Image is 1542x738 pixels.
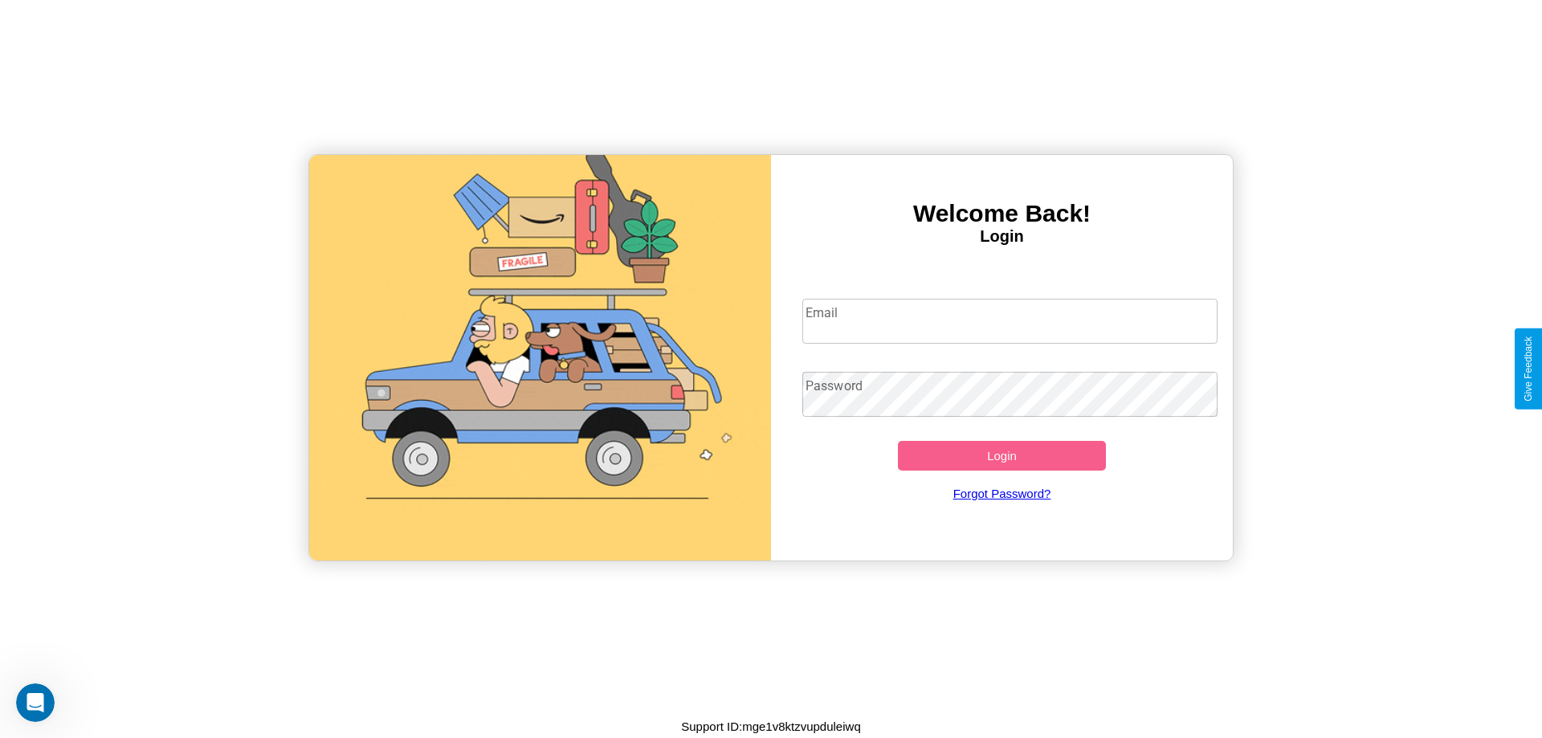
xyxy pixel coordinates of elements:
div: Give Feedback [1523,336,1534,402]
iframe: Intercom live chat [16,683,55,722]
button: Login [898,441,1106,471]
h4: Login [771,227,1233,246]
h3: Welcome Back! [771,200,1233,227]
p: Support ID: mge1v8ktzvupduleiwq [681,716,860,737]
img: gif [309,155,771,561]
a: Forgot Password? [794,471,1210,516]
